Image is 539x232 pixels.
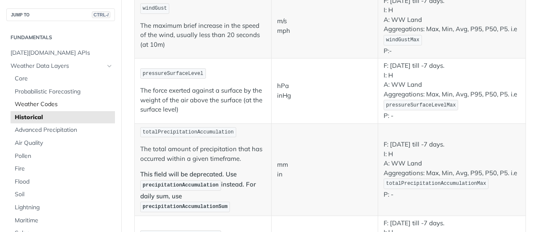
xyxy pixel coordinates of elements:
[11,49,113,57] span: [DATE][DOMAIN_NAME] APIs
[140,86,266,115] p: The force exerted against a surface by the weight of the air above the surface (at the surface le...
[386,37,419,43] span: windGustMax
[15,178,113,186] span: Flood
[15,113,113,122] span: Historical
[15,152,113,160] span: Pollen
[11,111,115,124] a: Historical
[143,182,219,188] span: precipitationAccumulation
[15,203,113,212] span: Lightning
[11,72,115,85] a: Core
[140,170,256,210] strong: This field will be deprecated. Use instead. For daily sum, use
[106,63,113,69] button: Hide subpages for Weather Data Layers
[140,144,266,163] p: The total amount of precipitation that has occurred within a given timeframe.
[15,100,113,109] span: Weather Codes
[15,75,113,83] span: Core
[277,16,372,35] p: m/s mph
[11,85,115,98] a: Probabilistic Forecasting
[15,165,113,173] span: Fire
[386,102,456,108] span: pressureSurfaceLevelMax
[11,98,115,111] a: Weather Codes
[15,88,113,96] span: Probabilistic Forecasting
[11,214,115,227] a: Maritime
[143,129,234,135] span: totalPrecipitationAccumulation
[11,176,115,188] a: Flood
[92,11,110,18] span: CTRL-/
[143,5,167,11] span: windGust
[140,21,266,50] p: The maximum brief increase in the speed of the wind, usually less than 20 seconds (at 10m)
[6,34,115,41] h2: Fundamentals
[11,150,115,163] a: Pollen
[15,190,113,199] span: Soil
[11,188,115,201] a: Soil
[386,181,486,187] span: totalPrecipitationAccumulationMax
[277,81,372,100] p: hPa inHg
[384,61,520,120] p: F: [DATE] till -7 days. I: H A: WW Land Aggregations: Max, Min, Avg, P95, P50, P5. i.e P: -
[11,201,115,214] a: Lightning
[11,62,104,70] span: Weather Data Layers
[11,137,115,149] a: Air Quality
[6,47,115,59] a: [DATE][DOMAIN_NAME] APIs
[15,139,113,147] span: Air Quality
[6,8,115,21] button: JUMP TOCTRL-/
[384,140,520,199] p: F: [DATE] till -7 days. I: H A: WW Land Aggregations: Max, Min, Avg, P95, P50, P5. i.e P: -
[11,163,115,175] a: Fire
[15,126,113,134] span: Advanced Precipitation
[15,216,113,225] span: Maritime
[6,60,115,72] a: Weather Data LayersHide subpages for Weather Data Layers
[143,204,228,210] span: precipitationAccumulationSum
[11,124,115,136] a: Advanced Precipitation
[143,71,203,77] span: pressureSurfaceLevel
[277,160,372,179] p: mm in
